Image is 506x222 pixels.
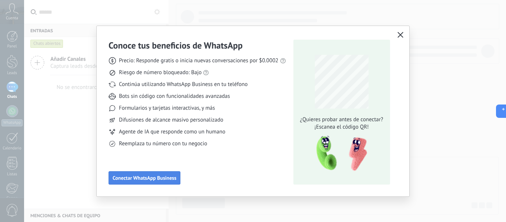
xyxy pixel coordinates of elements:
span: ¿Quieres probar antes de conectar? [298,116,385,123]
h3: Conoce tus beneficios de WhatsApp [109,40,243,51]
span: Reemplaza tu número con tu negocio [119,140,207,148]
span: ¡Escanea el código QR! [298,123,385,131]
span: Continúa utilizando WhatsApp Business en tu teléfono [119,81,247,88]
span: Conectar WhatsApp Business [113,175,176,180]
span: Agente de IA que responde como un humano [119,128,225,136]
span: Difusiones de alcance masivo personalizado [119,116,223,124]
span: Formularios y tarjetas interactivas, y más [119,105,215,112]
button: Conectar WhatsApp Business [109,171,180,185]
img: qr-pic-1x.png [310,134,369,173]
span: Bots sin código con funcionalidades avanzadas [119,93,230,100]
span: Precio: Responde gratis o inicia nuevas conversaciones por $0.0002 [119,57,279,64]
span: Riesgo de número bloqueado: Bajo [119,69,202,76]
